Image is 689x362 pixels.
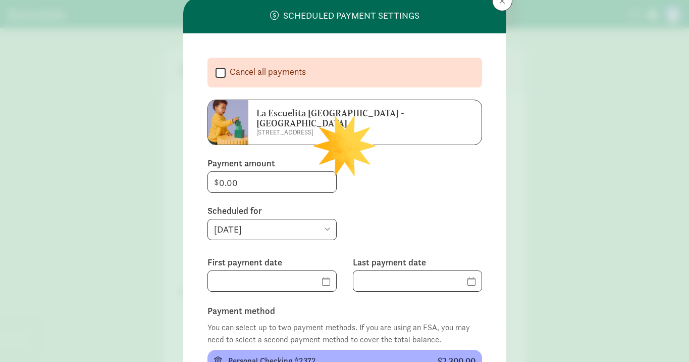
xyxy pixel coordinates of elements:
label: Last payment date [353,256,482,268]
label: Scheduled for [207,205,337,217]
h6: La Escuelita [GEOGRAPHIC_DATA] - [GEOGRAPHIC_DATA] [256,108,453,128]
p: [STREET_ADDRESS] [256,128,453,137]
label: First payment date [207,256,337,268]
div: Payment method [207,304,482,318]
label: Payment amount [207,157,337,169]
label: Cancel all payments [226,66,306,78]
div: You can select up to two payment methods. If you are using an FSA, you may need to select a secon... [207,322,482,346]
div: Scheduled payment settings [270,9,419,22]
